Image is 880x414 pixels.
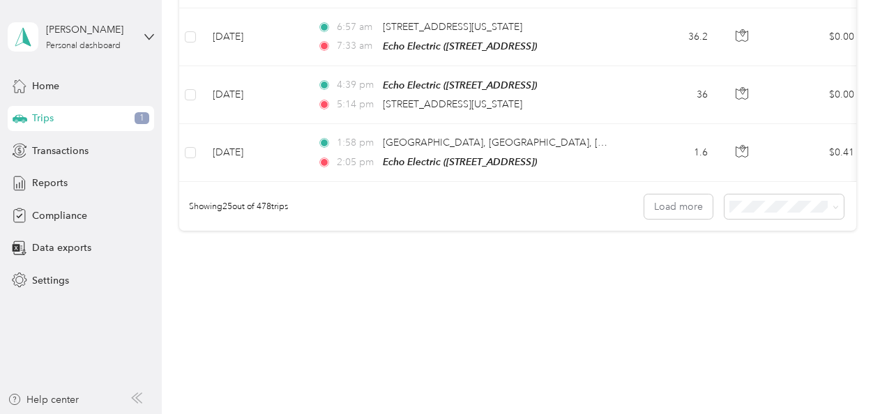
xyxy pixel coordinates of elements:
[337,97,377,112] span: 5:14 pm
[768,66,865,124] td: $0.00
[768,8,865,66] td: $0.00
[383,21,522,33] span: [STREET_ADDRESS][US_STATE]
[32,176,68,190] span: Reports
[383,137,695,148] span: [GEOGRAPHIC_DATA], [GEOGRAPHIC_DATA], [GEOGRAPHIC_DATA]
[627,66,719,124] td: 36
[32,273,69,288] span: Settings
[32,144,89,158] span: Transactions
[32,208,87,223] span: Compliance
[337,77,377,93] span: 4:39 pm
[202,124,306,182] td: [DATE]
[32,111,54,125] span: Trips
[768,124,865,182] td: $0.41
[179,201,288,213] span: Showing 25 out of 478 trips
[627,8,719,66] td: 36.2
[46,42,121,50] div: Personal dashboard
[644,194,713,219] button: Load more
[46,22,133,37] div: [PERSON_NAME]
[802,336,880,414] iframe: Everlance-gr Chat Button Frame
[32,79,59,93] span: Home
[8,392,79,407] button: Help center
[383,79,537,91] span: Echo Electric ([STREET_ADDRESS])
[383,40,537,52] span: Echo Electric ([STREET_ADDRESS])
[135,112,149,125] span: 1
[202,8,306,66] td: [DATE]
[383,98,522,110] span: [STREET_ADDRESS][US_STATE]
[32,240,91,255] span: Data exports
[202,66,306,124] td: [DATE]
[337,135,377,151] span: 1:58 pm
[383,156,537,167] span: Echo Electric ([STREET_ADDRESS])
[627,124,719,182] td: 1.6
[337,20,377,35] span: 6:57 am
[337,38,377,54] span: 7:33 am
[337,155,377,170] span: 2:05 pm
